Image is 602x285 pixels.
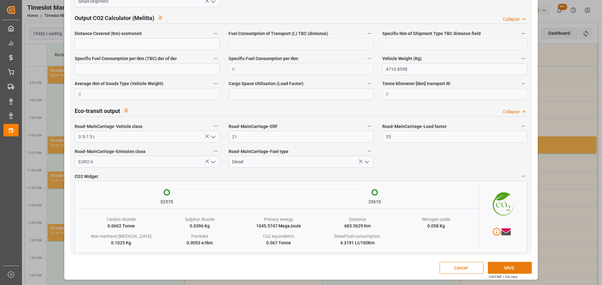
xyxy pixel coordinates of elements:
[75,30,142,37] span: Distance Covered (Km) ecotransit
[365,29,373,38] button: Fuel Consumption of Transport (L) TBC (distance)
[91,233,151,240] div: Non methane [MEDICAL_DATA]
[365,79,373,88] button: Cargo Space Utilisation (Load Factor)
[503,109,520,115] div: Collapse
[75,123,142,130] span: Road-MainCarriage-Vehicle class
[344,223,371,229] div: 683.5629 Km
[519,29,527,38] button: Specific tkm of Shipment Type TBC distance field
[382,30,481,37] span: Specific tkm of Shipment Type TBC distance field
[266,240,291,246] div: 0.067 Tonne
[107,216,136,223] div: Carbon dioxide
[382,55,422,62] span: Vehicle Weight (Kg)
[503,16,520,23] div: Collapse
[229,156,373,168] input: Type to search/select
[185,216,215,223] div: Sulphur dioxide
[263,233,294,240] div: Co2 equivalents
[212,122,220,130] button: Road-MainCarriage-Vehicle class
[208,157,217,167] button: open menu
[111,240,131,246] div: 0.1025 Kg
[479,186,524,220] img: CO2
[75,80,163,87] span: Average tkm of Goods Type (Vehicle Weight)
[191,233,208,240] div: Particles
[229,148,288,155] span: Road-MainCarriage-Fuel type
[229,55,298,62] span: Specific Fuel Consumption per tkm
[519,172,527,180] button: CO2 Widget
[382,123,446,130] span: Road-MainCarriage-Load factor
[187,240,213,246] div: 0.0053 e/tkm
[190,223,210,229] div: 0.0396 Kg
[75,55,177,62] span: Specific Fuel Consumption per tkm (TBC) der of der
[75,131,219,143] input: Type to search/select
[75,14,154,22] h2: Output CO2 Calculator (Melitta)
[422,216,450,223] div: Nitrogen oxide
[212,29,220,38] button: Distance Covered (Km) ecotransit
[212,79,220,88] button: Average tkm of Goods Type (Vehicle Weight)
[75,173,98,180] span: CO2 Widget
[256,223,301,229] div: 1045.5747 MegaJoule
[382,80,450,87] span: Tonne kilometer [tkm] transport ID
[519,54,527,63] button: Vehicle Weight (Kg)
[229,80,304,87] span: Cargo Space Utilisation (Load Factor)
[340,240,375,246] div: 4.3191 Lt/100Km
[365,122,373,130] button: Road-MainCarriage-ERF
[488,262,532,274] button: SAVE
[229,123,278,130] span: Road-MainCarriage-ERF
[229,30,328,37] span: Fuel Consumption of Transport (L) TBC (distance)
[334,233,380,240] div: Diesel fuel consumption
[161,199,173,205] div: 02570
[440,262,483,274] button: Cancel
[362,157,371,167] button: open menu
[489,274,517,279] div: Ctrl/CMD + S to save
[264,216,293,223] div: Primary energy
[75,148,145,155] span: Road-MainCarriage-Emission class
[212,54,220,63] button: Specific Fuel Consumption per tkm (TBC) der of der
[427,223,445,229] div: 0.058 Kg
[75,156,219,168] input: Type to search/select
[519,122,527,130] button: Road-MainCarriage-Load factor
[75,107,120,115] h2: Eco-transit output
[365,147,373,155] button: Road-MainCarriage-Fuel type
[368,199,381,205] div: 33610
[349,216,366,223] div: Distance
[212,147,220,155] button: Road-MainCarriage-Emission class
[519,79,527,88] button: Tonne kilometer [tkm] transport ID
[120,104,132,116] button: View description
[154,12,166,23] button: View description
[208,132,217,142] button: open menu
[108,223,135,229] div: 0.0602 Tonne
[365,54,373,63] button: Specific Fuel Consumption per tkm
